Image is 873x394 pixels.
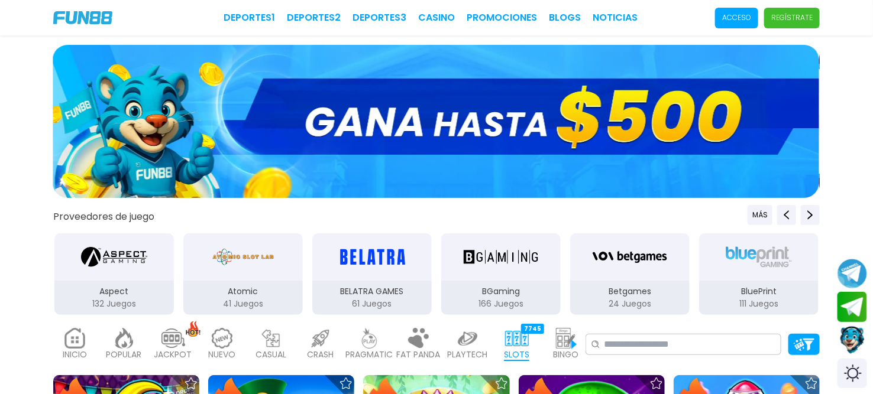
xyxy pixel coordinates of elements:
[63,328,87,349] img: home_light.webp
[54,298,174,310] p: 132 Juegos
[699,298,819,310] p: 111 Juegos
[553,349,578,361] p: BINGO
[441,298,561,310] p: 166 Juegos
[441,285,561,298] p: BGaming
[777,205,796,225] button: Previous providers
[838,325,867,356] button: Contact customer service
[838,359,867,388] div: Switch theme
[211,328,234,349] img: new_light.webp
[353,11,406,25] a: Deportes3
[260,328,283,349] img: casual_light.webp
[106,349,142,361] p: POPULAR
[699,285,819,298] p: BluePrint
[593,240,667,273] img: Betgames
[53,45,819,198] img: GANA hasta $500
[801,205,820,225] button: Next providers
[209,349,236,361] p: NUEVO
[397,349,441,361] p: FAT PANDA
[53,11,112,24] img: Company Logo
[407,328,431,349] img: fat_panda_light.webp
[312,285,432,298] p: BELATRA GAMES
[346,349,393,361] p: PRAGMATIC
[183,285,303,298] p: Atomic
[554,328,578,349] img: bingo_light.webp
[549,11,581,25] a: BLOGS
[256,349,287,361] p: CASUAL
[50,232,179,316] button: Aspect
[53,210,154,223] button: Proveedores de juego
[722,240,796,273] img: BluePrint
[521,324,544,334] div: 7745
[722,12,751,23] p: Acceso
[456,328,480,349] img: playtech_light.webp
[838,258,867,289] button: Join telegram channel
[308,232,436,316] button: BELATRA GAMES
[570,285,690,298] p: Betgames
[335,240,409,273] img: BELATRA GAMES
[210,240,276,273] img: Atomic
[593,11,638,25] a: NOTICIAS
[161,328,185,349] img: jackpot_light.webp
[112,328,136,349] img: popular_light.webp
[312,298,432,310] p: 61 Juegos
[287,11,341,25] a: Deportes2
[694,232,823,316] button: BluePrint
[309,328,332,349] img: crash_light.webp
[838,292,867,323] button: Join telegram
[63,349,87,361] p: INICIO
[794,338,814,351] img: Platform Filter
[565,232,694,316] button: Betgames
[504,349,529,361] p: SLOTS
[448,349,488,361] p: PLAYTECH
[748,205,772,225] button: Previous providers
[186,321,201,337] img: hot
[224,11,275,25] a: Deportes1
[570,298,690,310] p: 24 Juegos
[154,349,192,361] p: JACKPOT
[771,12,813,23] p: Regístrate
[307,349,334,361] p: CRASH
[464,240,538,273] img: BGaming
[418,11,455,25] a: CASINO
[436,232,565,316] button: BGaming
[54,285,174,298] p: Aspect
[179,232,308,316] button: Atomic
[81,240,147,273] img: Aspect
[183,298,303,310] p: 41 Juegos
[358,328,381,349] img: pragmatic_light.webp
[467,11,537,25] a: Promociones
[505,328,529,349] img: slots_active.webp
